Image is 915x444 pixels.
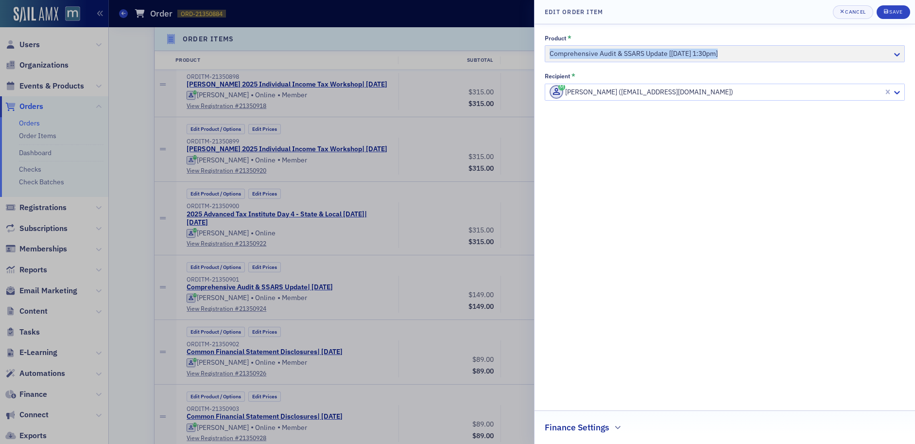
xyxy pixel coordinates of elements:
abbr: This field is required [568,35,571,41]
div: Cancel [845,9,865,15]
abbr: This field is required [571,72,575,79]
div: Product [545,35,567,42]
div: Save [889,9,902,15]
h2: Finance Settings [545,421,609,434]
h4: Edit Order Item [545,7,603,16]
button: Cancel [833,5,873,19]
button: Save [877,5,910,19]
div: Recipient [545,72,570,80]
div: [PERSON_NAME] ([EMAIL_ADDRESS][DOMAIN_NAME]) [550,85,881,99]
